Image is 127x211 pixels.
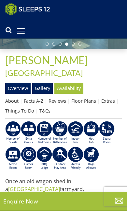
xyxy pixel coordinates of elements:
[8,185,60,193] a: [GEOGRAPHIC_DATA]
[52,121,68,145] img: AD_4nXdmwCQHKAiIjYDk_1Dhq-AxX3fyYPYaVgX942qJE-Y7he54gqc0ybrIGUg6Qr_QjHGl2FltMhH_4pZtc0qV7daYRc31h...
[36,147,52,170] img: AD_4nXfdu1WaBqbCvRx5dFd3XGC71CFesPHPPZknGuZzXQvBzugmLudJYyY22b9IpSVlKbnRjXo7AJLKEyhYodtd_Fvedgm5q...
[49,98,66,104] a: Reviews
[5,54,90,66] a: [PERSON_NAME]
[5,121,21,145] img: AD_4nXeyNBIiEViFqGkFxeZn-WxmRvSobfXIejYCAwY7p4slR9Pvv7uWB8BWWl9Rip2DDgSCjKzq0W1yXMRj2G_chnVa9wg_L...
[5,54,88,66] span: [PERSON_NAME]
[71,98,96,104] a: Floor Plans
[3,197,124,205] p: Enquire Now
[5,147,21,170] img: AD_4nXcMx2CE34V8zJUSEa4yj9Pppk-n32tBXeIdXm2A2oX1xZoj8zz1pCuMiQujsiKLZDhbHnQsaZvA37aEfuFKITYDwIrZv...
[99,121,115,145] img: AD_4nXdjbGEeivCGLLmyT_JEP7bTfXsjgyLfnLszUAQeQ4RcokDYHVBt5R8-zTDbAVICNoGv1Dwc3nsbUb1qR6CAkrbZUeZBN...
[83,121,99,145] img: AD_4nXcpX5uDwed6-YChlrI2BYOgXwgg3aqYHOhRm0XfZB-YtQW2NrmeCr45vGAfVKUq4uWnc59ZmEsEzoF5o39EWARlT1ewO...
[68,147,83,170] img: AD_4nXe3VD57-M2p5iq4fHgs6WJFzKj8B0b3RcPFe5LKK9rgeZlFmFoaMJPsJOOJzc7Q6RMFEqsjIZ5qfEJu1txG3QLmI_2ZW...
[101,98,115,104] a: Extras
[24,98,43,104] a: Facts A-Z
[32,83,53,94] a: Gallery
[54,83,83,94] a: Availability
[39,108,50,114] a: T&Cs
[2,20,70,25] iframe: Customer reviews powered by Trustpilot
[5,3,50,16] img: Sleeps 12
[5,98,19,104] a: About
[83,147,99,170] img: AD_4nXe7_8LrJK20fD9VNWAdfykBvHkWcczWBt5QOadXbvIwJqtaRaRf-iI0SeDpMmH1MdC9T1Vy22FMXzzjMAvSuTB5cJ7z5...
[5,56,92,77] span: -
[5,83,31,94] a: Overview
[21,147,36,170] img: AD_4nXdrZMsjcYNLGsKuA84hRzvIbesVCpXJ0qqnwZoX5ch9Zjv73tWe4fnFRs2gJ9dSiUubhZXckSJX_mqrZBmYExREIfryF...
[5,68,83,78] a: [GEOGRAPHIC_DATA]
[36,121,52,145] img: AD_4nXfRzBlt2m0mIteXDhAcJCdmEApIceFt1SPvkcB48nqgTZkfMpQlDmULa47fkdYiHD0skDUgcqepViZHFLjVKS2LWHUqM...
[5,108,34,114] a: Things To Do
[21,121,36,145] img: AD_4nXeP6WuvG491uY6i5ZIMhzz1N248Ei-RkDHdxvvjTdyF2JXhbvvI0BrTCyeHgyWBEg8oAgd1TvFQIsSlzYPCTB7K21VoI...
[68,121,83,145] img: AD_4nXei2dp4L7_L8OvME76Xy1PUX32_NMHbHVSts-g-ZAVb8bILrMcUKZI2vRNdEqfWP017x6NFeUMZMqnp0JYknAB97-jDN...
[52,147,68,170] img: AD_4nXfjdDqPkGBf7Vpi6H87bmAUe5GYCbodrAbU4sf37YN55BCjSXGx5ZgBV7Vb9EJZsXiNVuyAiuJUB3WVt-w9eJ0vaBcHg...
